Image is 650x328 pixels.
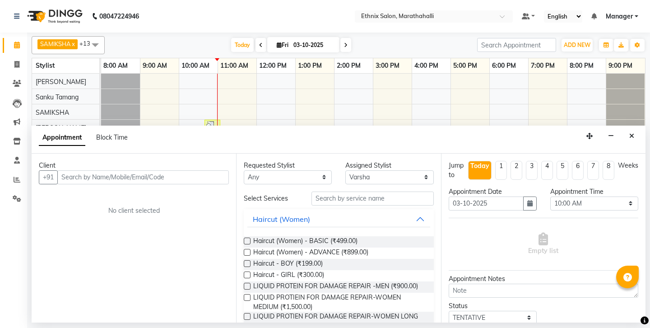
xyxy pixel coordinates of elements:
a: 9:00 PM [606,59,635,72]
div: Appointment Date [449,187,537,197]
img: logo [23,4,85,29]
span: Sanku Tamang [36,93,79,101]
div: Jump to [449,161,464,180]
a: 11:00 AM [218,59,251,72]
div: Haircut (Women) [253,214,310,225]
a: 7:00 PM [529,59,557,72]
div: Select Services [237,194,305,203]
span: Today [231,38,254,52]
li: 3 [526,161,538,180]
a: 1:00 PM [296,59,324,72]
input: Search by Name/Mobile/Email/Code [57,170,229,184]
a: 8:00 PM [567,59,596,72]
span: Block Time [96,133,128,141]
span: Haircut (Women) - BASIC (₹499.00) [253,236,357,248]
div: Client [39,161,229,170]
div: Assigned Stylist [345,161,433,170]
li: 2 [511,161,522,180]
span: Fri [274,42,291,48]
input: 2025-10-03 [291,38,336,52]
input: yyyy-mm-dd [449,197,524,211]
span: Haircut - BOY (₹199.00) [253,259,323,270]
div: Status [449,301,537,311]
div: Requested Stylist [244,161,332,170]
div: Appointment Time [550,187,638,197]
div: No client selected [60,206,207,216]
span: ADD NEW [564,42,590,48]
span: Haircut - GIRL (₹300.00) [253,270,324,281]
iframe: chat widget [612,292,641,319]
li: 7 [587,161,599,180]
a: 3:00 PM [373,59,402,72]
b: 08047224946 [99,4,139,29]
span: Empty list [528,233,558,256]
div: Today [470,161,489,171]
span: +13 [79,40,97,47]
li: 5 [557,161,568,180]
a: 6:00 PM [490,59,518,72]
a: 2:00 PM [334,59,363,72]
span: SAMIKSHA [36,108,69,117]
span: Manager [606,12,633,21]
div: [PERSON_NAME], TK02, 10:40 AM-11:05 AM, Haircut (Men) -BASIC [205,121,219,138]
span: Appointment [39,130,85,146]
span: [PERSON_NAME] [36,78,86,86]
button: Close [625,129,638,143]
a: x [71,40,75,47]
input: Search by service name [311,192,433,206]
li: 1 [495,161,507,180]
li: 8 [603,161,614,180]
span: Stylist [36,61,55,70]
input: Search Appointment [477,38,556,52]
a: 5:00 PM [451,59,479,72]
span: LIQUID PROTIEIN FOR DAMAGE REPAIR-WOMEN MEDIUM (₹1,500.00) [253,293,426,312]
a: 8:00 AM [101,59,130,72]
span: Haircut (Women) - ADVANCE (₹899.00) [253,248,368,259]
button: ADD NEW [562,39,593,52]
li: 6 [572,161,584,180]
button: +91 [39,170,58,184]
li: 4 [541,161,553,180]
a: 9:00 AM [140,59,169,72]
span: LIQUID PROTEIN FOR DAMAGE REPAIR -MEN (₹900.00) [253,281,418,293]
a: 4:00 PM [412,59,441,72]
a: 10:00 AM [179,59,212,72]
button: Haircut (Women) [247,211,430,227]
span: [PERSON_NAME] [36,124,86,132]
div: Weeks [618,161,638,170]
a: 12:00 PM [257,59,289,72]
div: Appointment Notes [449,274,638,284]
span: SAMIKSHA [40,40,71,47]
